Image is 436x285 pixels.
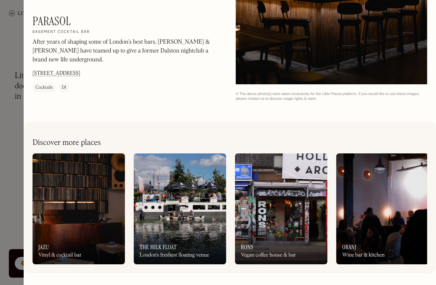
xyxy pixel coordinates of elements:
h3: Oranj [342,244,356,251]
div: DJ [62,84,66,91]
p: After years of shaping some of London’s best bars, [PERSON_NAME] & [PERSON_NAME] have teamed up t... [33,38,224,64]
a: OranjWine bar & kitchen [336,153,429,264]
div: © The above photo(s) were taken exclusively for the Little Places platform. If you would like to ... [236,92,427,101]
div: Vinyl & cocktail bar [38,252,82,258]
a: JazuVinyl & cocktail bar [33,153,125,264]
div: Vegan coffee house & bar [241,252,296,258]
h3: Rons [241,244,253,251]
h3: Jazu [38,244,49,251]
h1: Parasol [33,14,71,28]
div: Cocktails [35,84,53,91]
div: London's freshest floating venue [140,252,209,258]
h3: The Milk Float [140,244,177,251]
a: RonsVegan coffee house & bar [235,153,327,264]
div: Wine bar & kitchen [342,252,385,258]
a: The Milk FloatLondon's freshest floating venue [134,153,226,264]
h2: Discover more places [33,138,101,147]
h2: Basement cocktail bar [33,30,90,35]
